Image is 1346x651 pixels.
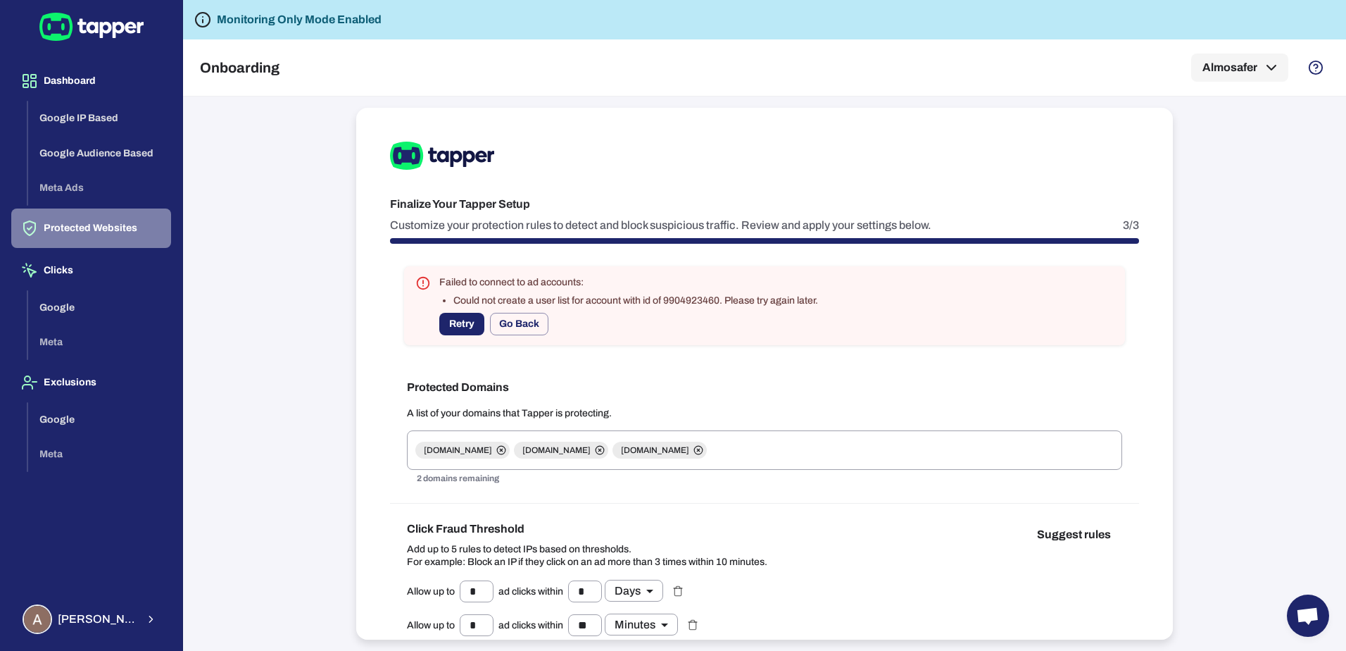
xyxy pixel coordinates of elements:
[415,442,510,459] div: [DOMAIN_NAME]
[28,101,171,136] button: Google IP Based
[514,442,608,459] div: [DOMAIN_NAME]
[390,196,1139,213] h6: Finalize Your Tapper Setup
[28,136,171,171] button: Google Audience Based
[11,263,171,275] a: Clicks
[605,614,678,635] div: Minutes
[28,402,171,438] button: Google
[407,407,1122,420] p: A list of your domains that Tapper is protecting.
[11,363,171,402] button: Exclusions
[605,580,663,602] div: Days
[415,445,501,456] span: [DOMAIN_NAME]
[407,614,678,636] div: Allow up to ad clicks within
[1287,595,1329,637] a: Open chat
[58,612,137,626] span: [PERSON_NAME] Sobih
[11,61,171,101] button: Dashboard
[1026,521,1122,549] button: Suggest rules
[439,276,818,289] div: Failed to connect to ad accounts:
[200,59,279,76] h5: Onboarding
[28,290,171,325] button: Google
[11,209,171,248] button: Protected Websites
[1123,218,1139,232] p: 3/3
[11,251,171,290] button: Clicks
[28,146,171,158] a: Google Audience Based
[407,521,767,538] h6: Click Fraud Threshold
[453,294,818,307] li: Could not create a user list for account with id of 9904923460. Please try again later.
[514,445,599,456] span: [DOMAIN_NAME]
[194,11,211,28] svg: Tapper is not blocking any fraudulent activity for this domain
[28,111,171,123] a: Google IP Based
[390,218,931,232] p: Customize your protection rules to detect and block suspicious traffic. Review and apply your set...
[407,580,663,602] div: Allow up to ad clicks within
[24,606,51,633] img: Ahmed Sobih
[439,313,484,335] button: Retry
[417,472,1112,486] p: 2 domains remaining
[1191,54,1288,82] button: Almosafer
[217,11,382,28] h6: Monitoring Only Mode Enabled
[11,221,171,233] a: Protected Websites
[407,379,1122,396] h6: Protected Domains
[612,445,698,456] span: [DOMAIN_NAME]
[11,376,171,387] a: Exclusions
[612,442,707,459] div: [DOMAIN_NAME]
[490,313,548,335] button: Go Back
[11,74,171,86] a: Dashboard
[28,412,171,424] a: Google
[11,599,171,640] button: Ahmed Sobih[PERSON_NAME] Sobih
[28,300,171,312] a: Google
[407,543,767,569] p: Add up to 5 rules to detect IPs based on thresholds. For example: Block an IP if they click on an...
